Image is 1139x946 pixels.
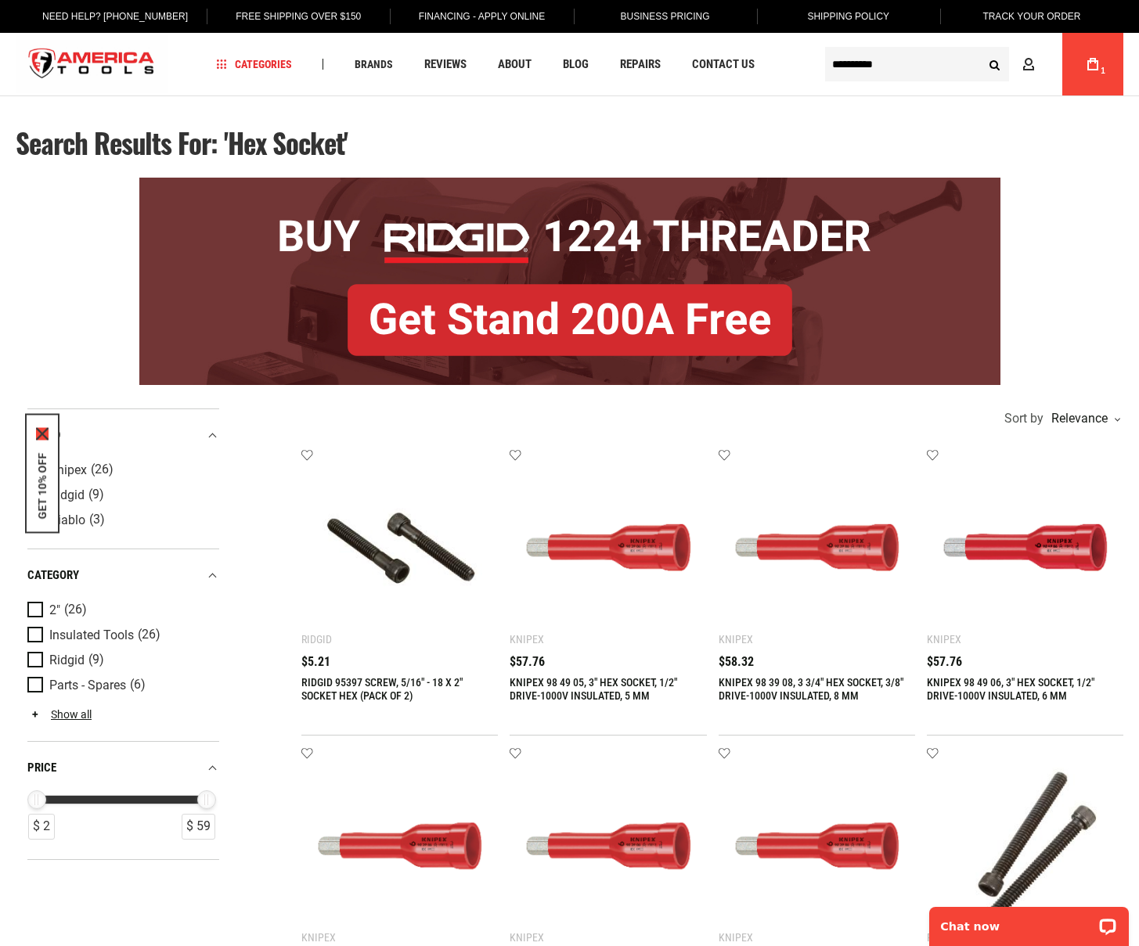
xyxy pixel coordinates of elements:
[89,513,105,527] span: (3)
[563,59,589,70] span: Blog
[49,463,87,477] span: Knipex
[139,178,1000,189] a: BOGO: Buy RIDGID® 1224 Threader, Get Stand 200A Free!
[36,427,49,440] button: Close
[91,463,114,477] span: (26)
[692,59,755,70] span: Contact Us
[510,633,544,646] div: Knipex
[510,931,544,944] div: Knipex
[49,628,134,642] span: Insulated Tools
[927,656,962,668] span: $57.76
[317,464,482,629] img: RIDGID 95397 SCREW, 5/16
[27,425,219,446] div: Brand
[64,603,87,617] span: (26)
[1047,412,1119,425] div: Relevance
[27,408,219,860] div: Product Filters
[943,464,1108,629] img: KNIPEX 98 49 06, 3
[510,656,545,668] span: $57.76
[417,54,474,75] a: Reviews
[424,59,467,70] span: Reviews
[927,633,961,646] div: Knipex
[27,708,92,721] a: Show all
[685,54,762,75] a: Contact Us
[943,763,1108,928] img: RIDGID 93622 SCREW, 1/4 - 20 X 2 - 1/2
[27,677,215,694] a: Parts - Spares (6)
[919,897,1139,946] iframe: LiveChat chat widget
[27,462,215,479] a: Knipex (26)
[719,676,903,702] a: KNIPEX 98 39 08, 3 3/4" HEX SOCKET, 3/8" DRIVE-1000V INSULATED, 8 MM
[138,628,160,642] span: (26)
[1004,412,1043,425] span: Sort by
[613,54,668,75] a: Repairs
[27,512,215,529] a: Diablo (3)
[979,49,1009,79] button: Search
[27,627,215,644] a: Insulated Tools (26)
[927,676,1094,702] a: KNIPEX 98 49 06, 3" HEX SOCKET, 1/2" DRIVE-1000V INSULATED, 6 MM
[807,11,889,22] span: Shipping Policy
[27,565,219,586] div: category
[525,464,690,629] img: KNIPEX 98 49 05, 3
[130,678,146,692] span: (6)
[620,59,661,70] span: Repairs
[301,676,463,702] a: RIDGID 95397 SCREW, 5/16" - 18 X 2" SOCKET HEX (PACK OF 2)
[1078,33,1108,95] a: 1
[355,59,393,70] span: Brands
[301,931,336,944] div: Knipex
[27,652,215,669] a: Ridgid (9)
[27,487,215,504] a: Ridgid (9)
[182,814,215,840] div: $ 59
[49,603,60,617] span: 2"
[36,452,49,519] button: GET 10% OFF
[88,488,104,502] span: (9)
[301,656,330,668] span: $5.21
[139,178,1000,385] img: BOGO: Buy RIDGID® 1224 Threader, Get Stand 200A Free!
[510,676,677,702] a: KNIPEX 98 49 05, 3" HEX SOCKET, 1/2" DRIVE-1000V INSULATED, 5 MM
[1101,67,1105,75] span: 1
[525,763,690,928] img: KNIPEX 98 39 05, 3 3/4
[317,763,482,928] img: KNIPEX 98 49 08, 3
[16,35,168,94] a: store logo
[719,656,754,668] span: $58.32
[49,653,85,667] span: Ridgid
[719,633,753,646] div: Knipex
[556,54,596,75] a: Blog
[27,602,215,619] a: 2" (26)
[734,464,899,629] img: KNIPEX 98 39 08, 3 3/4
[27,757,219,779] div: price
[16,35,168,94] img: America Tools
[88,653,104,667] span: (9)
[36,427,49,440] svg: close icon
[348,54,400,75] a: Brands
[49,678,126,692] span: Parts - Spares
[217,59,292,70] span: Categories
[719,931,753,944] div: Knipex
[210,54,299,75] a: Categories
[28,814,55,840] div: $ 2
[49,513,85,527] span: Diablo
[301,633,332,646] div: Ridgid
[734,763,899,928] img: KNIPEX 98 39 06, 3 3/4
[49,488,85,502] span: Ridgid
[498,59,532,70] span: About
[491,54,539,75] a: About
[16,122,348,163] span: Search results for: 'hex socket'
